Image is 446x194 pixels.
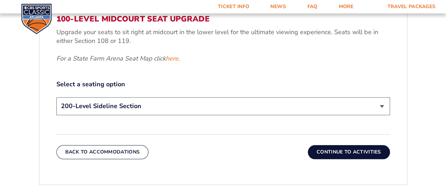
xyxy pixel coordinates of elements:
h3: 100-Level Midcourt Seat Upgrade [56,14,390,24]
label: Select a seating option [56,80,390,89]
a: here [166,54,178,63]
em: For a State Farm Arena Seat Map click . [56,54,180,63]
p: Upgrade your seats to sit right at midcourt in the lower level for the ultimate viewing experienc... [56,28,390,45]
button: Back To Accommodations [56,145,149,159]
button: Continue To Activities [308,145,390,159]
img: CBS Sports Classic [21,4,52,34]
